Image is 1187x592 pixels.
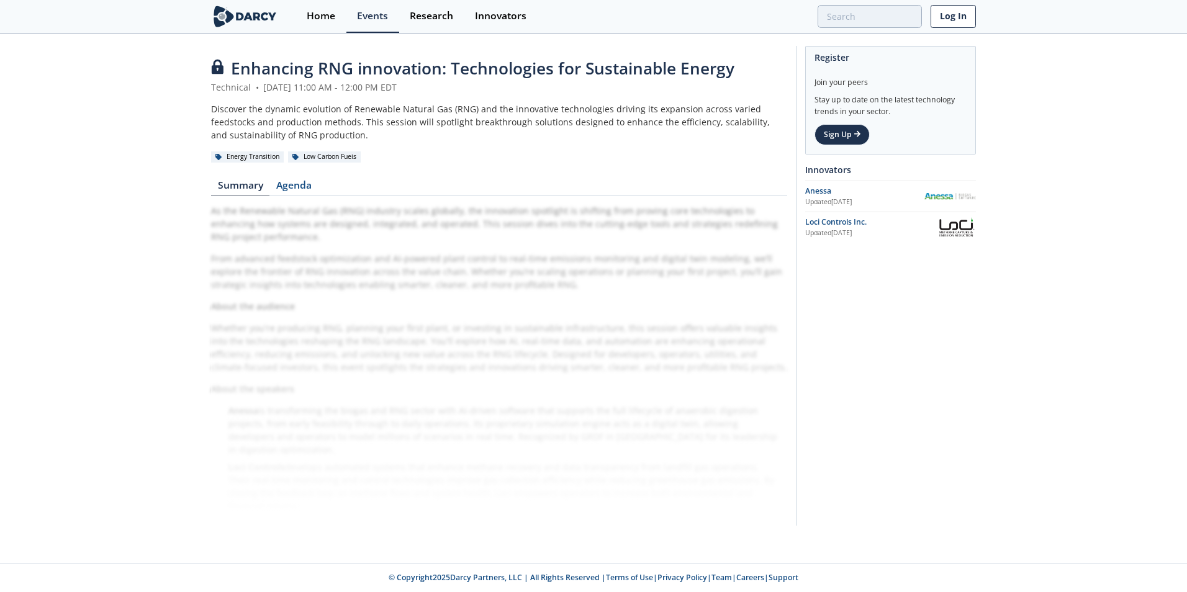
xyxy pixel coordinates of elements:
span: Enhancing RNG innovation: Technologies for Sustainable Energy [231,57,734,79]
p: © Copyright 2025 Darcy Partners, LLC | All Rights Reserved | | | | | [134,572,1053,583]
img: Anessa [924,193,976,200]
img: Loci Controls Inc. [937,217,976,238]
div: Energy Transition [211,151,284,163]
a: Agenda [269,181,318,195]
div: Updated [DATE] [805,197,924,207]
a: Summary [211,181,269,195]
span: • [253,81,261,93]
div: Stay up to date on the latest technology trends in your sector. [815,88,967,117]
div: Register [815,47,967,68]
a: Loci Controls Inc. Updated[DATE] Loci Controls Inc. [805,217,976,238]
a: Anessa Updated[DATE] Anessa [805,186,976,207]
div: Innovators [805,159,976,181]
div: Join your peers [815,68,967,88]
a: Sign Up [815,124,870,145]
div: Updated [DATE] [805,228,937,238]
div: Low Carbon Fuels [288,151,361,163]
div: Innovators [475,11,526,21]
div: Technical [DATE] 11:00 AM - 12:00 PM EDT [211,81,787,94]
a: Team [711,572,732,583]
div: Discover the dynamic evolution of Renewable Natural Gas (RNG) and the innovative technologies dri... [211,102,787,141]
input: Advanced Search [818,5,922,28]
a: Privacy Policy [657,572,707,583]
a: Log In [931,5,976,28]
img: logo-wide.svg [211,6,279,27]
div: Home [307,11,335,21]
div: Anessa [805,186,924,197]
div: Loci Controls Inc. [805,217,937,228]
a: Terms of Use [606,572,653,583]
a: Support [769,572,798,583]
div: Events [357,11,388,21]
div: Research [410,11,453,21]
a: Careers [736,572,764,583]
